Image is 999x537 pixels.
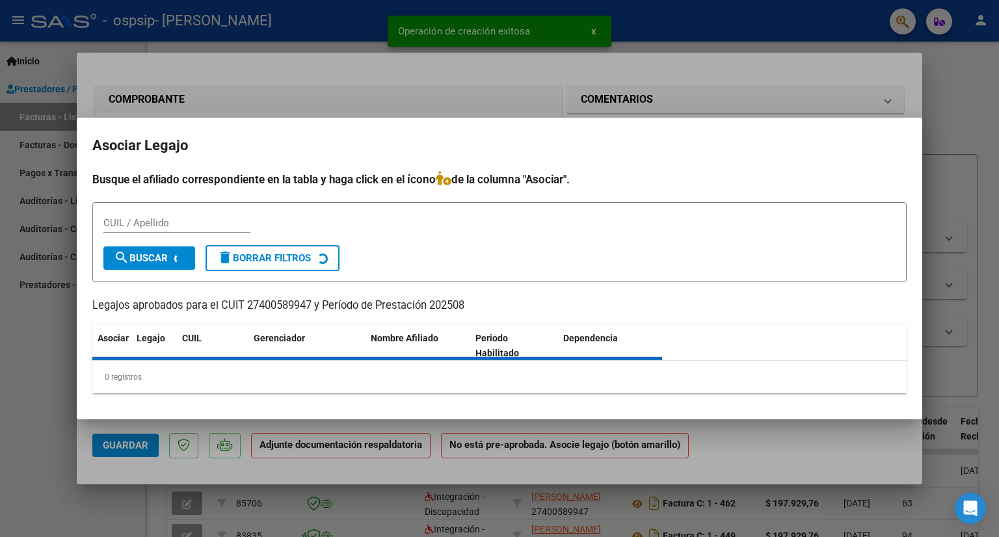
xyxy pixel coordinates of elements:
[254,333,305,343] span: Gerenciador
[217,252,311,264] span: Borrar Filtros
[217,250,233,265] mat-icon: delete
[182,333,202,343] span: CUIL
[98,333,129,343] span: Asociar
[92,171,907,188] h4: Busque el afiliado correspondiente en la tabla y haga click en el ícono de la columna "Asociar".
[475,333,519,358] span: Periodo Habilitado
[366,324,470,367] datatable-header-cell: Nombre Afiliado
[558,324,663,367] datatable-header-cell: Dependencia
[955,493,986,524] div: Open Intercom Messenger
[206,245,340,271] button: Borrar Filtros
[114,252,168,264] span: Buscar
[371,333,438,343] span: Nombre Afiliado
[92,298,907,314] p: Legajos aprobados para el CUIT 27400589947 y Período de Prestación 202508
[177,324,248,367] datatable-header-cell: CUIL
[470,324,558,367] datatable-header-cell: Periodo Habilitado
[92,361,907,393] div: 0 registros
[248,324,366,367] datatable-header-cell: Gerenciador
[92,324,131,367] datatable-header-cell: Asociar
[131,324,177,367] datatable-header-cell: Legajo
[137,333,165,343] span: Legajo
[92,133,907,158] h2: Asociar Legajo
[114,250,129,265] mat-icon: search
[563,333,618,343] span: Dependencia
[103,246,195,270] button: Buscar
